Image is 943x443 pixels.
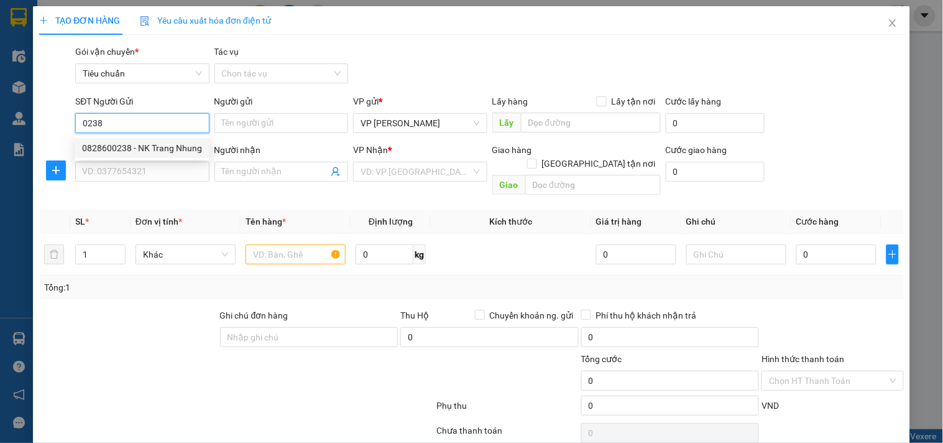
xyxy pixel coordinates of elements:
span: Giá trị hàng [596,217,642,226]
span: Giao hàng [492,145,532,155]
button: plus [886,245,899,264]
span: Lấy tận nơi [607,95,661,108]
span: plus [887,249,898,259]
span: Thu Hộ [400,310,429,320]
img: icon [140,16,150,26]
input: VD: Bàn, Ghế [246,245,346,264]
span: Gửi hàng Hạ Long: Hotline: [20,83,128,116]
span: plus [47,166,65,175]
span: Cước hàng [796,217,839,226]
div: Người nhận [214,143,348,157]
input: Dọc đường [525,175,661,195]
label: Cước lấy hàng [666,96,722,106]
strong: Công ty TNHH Phúc Xuyên [22,6,126,33]
span: TẠO ĐƠN HÀNG [39,16,120,26]
strong: 024 3236 3236 - [15,47,134,69]
input: Cước giao hàng [666,162,765,182]
span: Tiêu chuẩn [83,64,201,83]
div: VP gửi [353,95,487,108]
span: Yêu cầu xuất hóa đơn điện tử [140,16,271,26]
span: kg [413,245,426,264]
div: 0828600238 - NK Trang Nhung [82,141,202,155]
label: Cước giao hàng [666,145,727,155]
span: VND [761,401,779,411]
input: Dọc đường [521,113,661,133]
span: plus [39,16,48,25]
input: Ghi chú đơn hàng [220,327,398,347]
span: Kích thước [489,217,532,226]
span: Đơn vị tính [136,217,182,226]
span: [GEOGRAPHIC_DATA] tận nơi [537,157,661,170]
label: Ghi chú đơn hàng [220,310,288,320]
span: Lấy [492,113,521,133]
button: delete [44,245,64,264]
label: Tác vụ [214,47,239,57]
label: Hình thức thanh toán [761,354,844,364]
th: Ghi chú [681,210,791,234]
input: Ghi Chú [686,245,786,264]
span: Định lượng [369,217,413,226]
div: 0828600238 - NK Trang Nhung [75,138,209,158]
div: SĐT Người Gửi [75,95,209,108]
span: Gửi hàng [GEOGRAPHIC_DATA]: Hotline: [14,36,134,80]
span: Tên hàng [246,217,286,226]
span: VP Nhận [353,145,388,155]
div: Phụ thu [435,399,579,421]
div: Tổng: 1 [44,281,365,294]
span: Tổng cước [581,354,622,364]
input: Cước lấy hàng [666,113,765,133]
span: user-add [331,167,341,177]
span: Lấy hàng [492,96,528,106]
span: close [888,18,898,28]
span: Khác [143,245,228,264]
span: Giao [492,175,525,195]
span: SL [75,217,85,226]
input: 0 [596,245,676,264]
span: VP Hạ Long [361,114,479,133]
button: Close [875,6,910,41]
strong: 0888 827 827 - 0848 827 827 [35,58,133,80]
span: Phí thu hộ khách nhận trả [591,309,702,322]
span: Gói vận chuyển [75,47,139,57]
span: Chuyển khoản ng. gửi [485,309,579,322]
div: Người gửi [214,95,348,108]
button: plus [46,161,66,180]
